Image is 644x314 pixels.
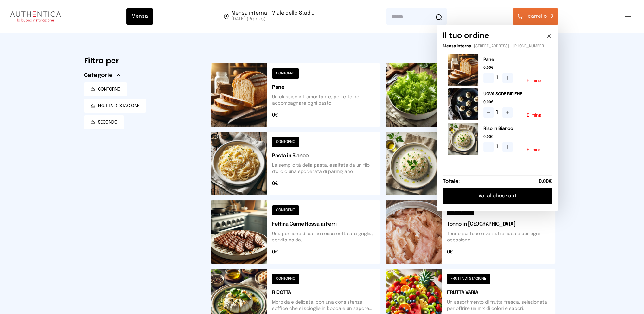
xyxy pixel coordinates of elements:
[84,82,127,96] button: CONTORNO
[443,178,460,185] h6: Totale:
[483,65,547,70] span: 0.00€
[443,44,471,48] span: Mensa interna
[483,56,547,63] h2: Pane
[84,99,146,113] button: FRUTTA DI STAGIONE
[483,125,547,132] h2: Riso in Bianco
[483,91,547,97] h2: UOVA SODE RIPIENE
[98,86,121,93] span: CONTORNO
[527,113,542,118] button: Elimina
[84,115,124,129] button: SECONDO
[84,71,120,80] button: Categorie
[496,143,500,151] span: 1
[84,71,113,80] span: Categorie
[448,88,478,120] img: media
[448,123,478,155] img: media
[513,8,558,25] button: carrello •3
[231,16,316,22] span: [DATE] (Pranzo)
[10,11,61,22] img: logo.8f33a47.png
[539,178,552,185] span: 0.00€
[527,79,542,83] button: Elimina
[527,148,542,152] button: Elimina
[496,109,500,116] span: 1
[443,188,552,204] button: Vai al checkout
[443,31,489,41] h6: Il tuo ordine
[98,103,140,109] span: FRUTTA DI STAGIONE
[98,119,118,125] span: SECONDO
[528,13,550,20] span: carrello •
[231,11,316,22] span: Viale dello Stadio, 77, 05100 Terni TR, Italia
[126,8,153,25] button: Mensa
[483,100,547,105] span: 0.00€
[448,54,478,86] img: media
[443,44,552,49] p: - [STREET_ADDRESS] - [PHONE_NUMBER]
[84,56,201,66] h6: Filtra per
[528,13,553,20] span: 3
[496,74,500,82] span: 1
[483,134,547,139] span: 0.00€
